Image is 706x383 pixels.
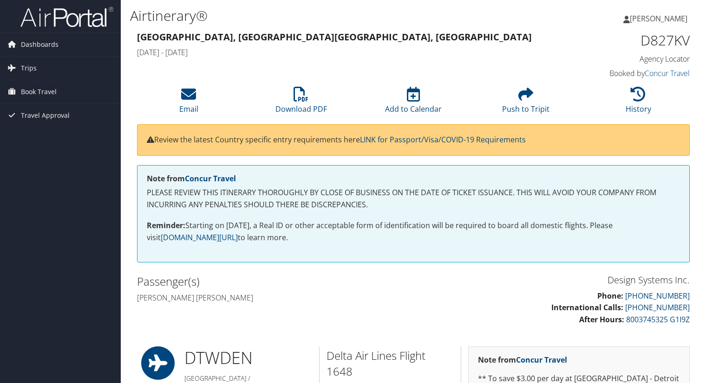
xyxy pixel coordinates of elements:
[562,31,690,50] h1: D827KV
[645,68,690,78] a: Concur Travel
[502,92,549,114] a: Push to Tripit
[385,92,442,114] a: Add to Calendar
[516,355,567,365] a: Concur Travel
[179,92,198,114] a: Email
[147,220,680,243] p: Starting on [DATE], a Real ID or other acceptable form of identification will be required to boar...
[551,302,623,313] strong: International Calls:
[625,291,690,301] a: [PHONE_NUMBER]
[161,232,238,243] a: [DOMAIN_NAME][URL]
[147,134,680,146] p: Review the latest Country specific entry requirements here
[626,92,651,114] a: History
[478,355,567,365] strong: Note from
[562,54,690,64] h4: Agency Locator
[327,348,454,379] h2: Delta Air Lines Flight 1648
[21,80,57,103] span: Book Travel
[147,173,236,184] strong: Note from
[137,274,406,289] h2: Passenger(s)
[597,291,623,301] strong: Phone:
[626,314,690,325] a: 8003745325 G1I9Z
[137,31,532,43] strong: [GEOGRAPHIC_DATA], [GEOGRAPHIC_DATA] [GEOGRAPHIC_DATA], [GEOGRAPHIC_DATA]
[420,274,690,287] h3: Design Systems Inc.
[625,302,690,313] a: [PHONE_NUMBER]
[21,104,70,127] span: Travel Approval
[562,68,690,78] h4: Booked by
[21,57,37,80] span: Trips
[21,33,59,56] span: Dashboards
[20,6,113,28] img: airportal-logo.png
[184,346,312,370] h1: DTW DEN
[360,134,526,145] a: LINK for Passport/Visa/COVID-19 Requirements
[185,173,236,184] a: Concur Travel
[623,5,697,32] a: [PERSON_NAME]
[147,220,185,230] strong: Reminder:
[130,6,508,26] h1: Airtinerary®
[275,92,327,114] a: Download PDF
[630,13,687,24] span: [PERSON_NAME]
[579,314,624,325] strong: After Hours:
[137,293,406,303] h4: [PERSON_NAME] [PERSON_NAME]
[137,47,548,57] h4: [DATE] - [DATE]
[147,187,680,211] p: PLEASE REVIEW THIS ITINERARY THOROUGHLY BY CLOSE OF BUSINESS ON THE DATE OF TICKET ISSUANCE. THIS...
